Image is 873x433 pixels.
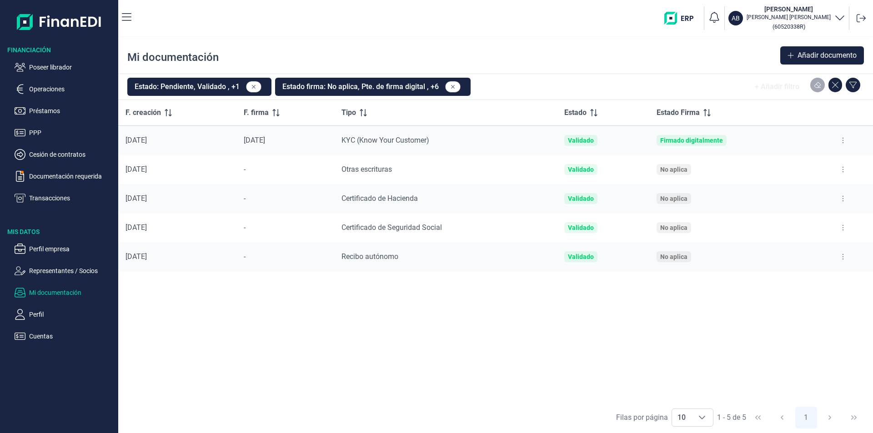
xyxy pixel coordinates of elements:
p: Mi documentación [29,287,115,298]
span: F. firma [244,107,269,118]
div: Validado [568,166,594,173]
button: First Page [747,407,769,428]
div: [DATE] [125,194,229,203]
p: Perfil empresa [29,244,115,254]
button: Mi documentación [15,287,115,298]
button: Operaciones [15,84,115,95]
span: Añadir documento [798,50,857,61]
img: Logo de aplicación [17,7,102,36]
h3: [PERSON_NAME] [747,5,831,14]
button: Cuentas [15,331,115,342]
span: Otras escrituras [341,165,392,174]
p: Representantes / Socios [29,265,115,276]
div: [DATE] [125,252,229,261]
button: Perfil [15,309,115,320]
button: Añadir documento [780,46,864,65]
span: Certificado de Hacienda [341,194,418,203]
span: 10 [672,409,691,426]
button: Representantes / Socios [15,265,115,276]
button: Transacciones [15,193,115,204]
button: AB[PERSON_NAME][PERSON_NAME] [PERSON_NAME](60520338R) [728,5,845,32]
div: No aplica [660,195,687,202]
span: Estado Firma [657,107,700,118]
div: Validado [568,253,594,260]
button: Poseer librador [15,62,115,73]
button: Perfil empresa [15,244,115,254]
p: Poseer librador [29,62,115,73]
button: Page 1 [795,407,817,428]
div: - [244,223,327,232]
span: Estado [564,107,587,118]
div: Validado [568,195,594,202]
img: erp [664,12,700,25]
div: No aplica [660,166,687,173]
button: Previous Page [771,407,793,428]
div: Filas por página [616,412,668,423]
p: [PERSON_NAME] [PERSON_NAME] [747,14,831,21]
div: Validado [568,137,594,144]
span: Recibo autónomo [341,252,398,261]
p: Transacciones [29,193,115,204]
button: Estado: Pendiente, Validado , +1 [127,78,271,96]
div: No aplica [660,224,687,231]
span: F. creación [125,107,161,118]
p: PPP [29,127,115,138]
span: 1 - 5 de 5 [717,414,746,421]
p: Documentación requerida [29,171,115,182]
button: Cesión de contratos [15,149,115,160]
p: Cesión de contratos [29,149,115,160]
div: No aplica [660,253,687,260]
div: Firmado digitalmente [660,137,723,144]
button: Last Page [843,407,865,428]
div: [DATE] [125,223,229,232]
div: [DATE] [244,136,327,145]
p: Operaciones [29,84,115,95]
small: Copiar cif [773,23,805,30]
button: Préstamos [15,105,115,116]
span: Tipo [341,107,356,118]
p: AB [732,14,740,23]
button: Documentación requerida [15,171,115,182]
div: Validado [568,224,594,231]
button: Next Page [819,407,841,428]
button: Estado firma: No aplica, Pte. de firma digital , +6 [275,78,471,96]
button: PPP [15,127,115,138]
div: [DATE] [125,165,229,174]
div: - [244,165,327,174]
div: [DATE] [125,136,229,145]
div: - [244,252,327,261]
span: KYC (Know Your Customer) [341,136,429,144]
div: - [244,194,327,203]
div: Choose [691,409,713,426]
span: Certificado de Seguridad Social [341,223,442,232]
p: Cuentas [29,331,115,342]
p: Préstamos [29,105,115,116]
div: Mi documentación [127,50,219,65]
p: Perfil [29,309,115,320]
